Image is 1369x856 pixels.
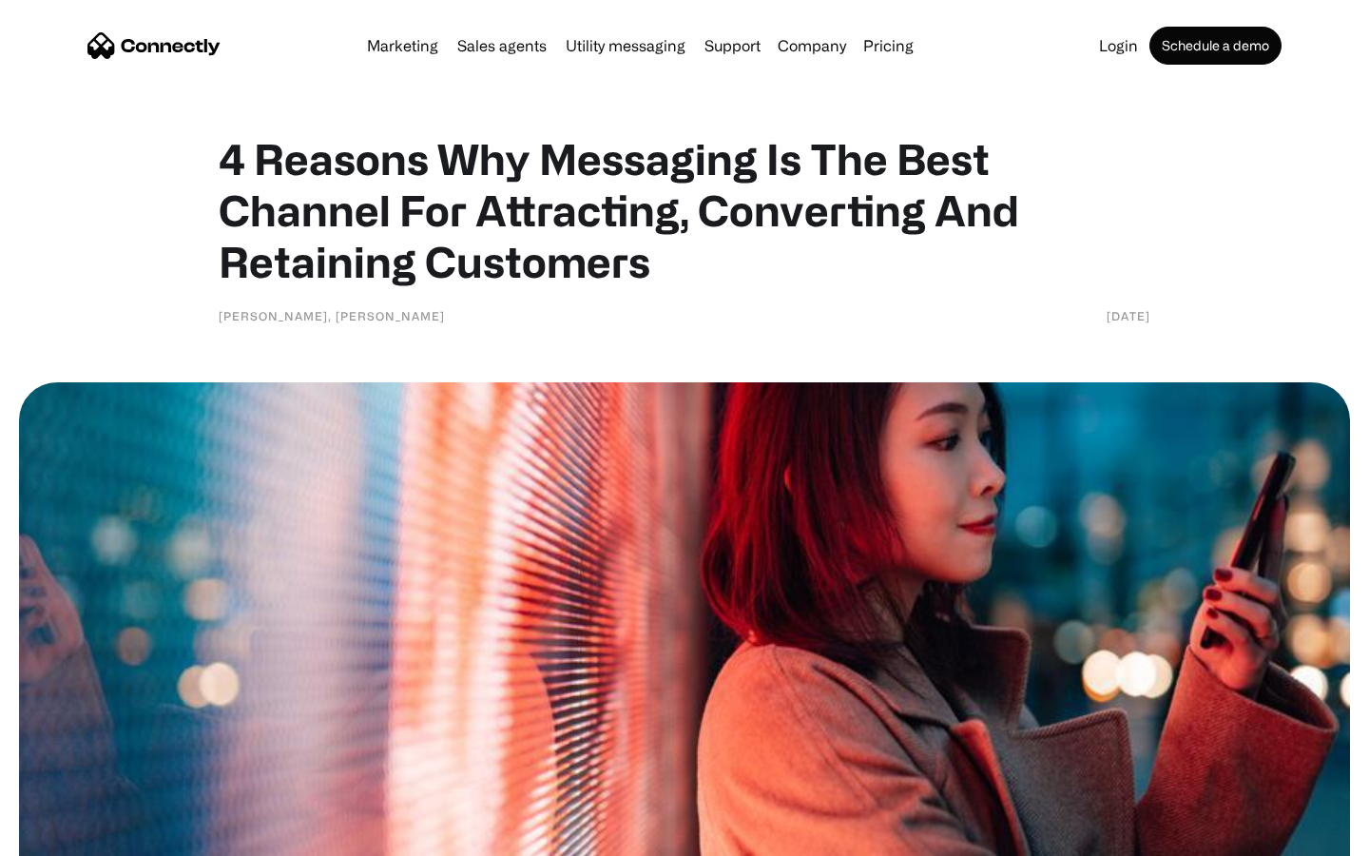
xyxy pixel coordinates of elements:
a: Schedule a demo [1149,27,1282,65]
a: Sales agents [450,38,554,53]
a: Utility messaging [558,38,693,53]
a: Support [697,38,768,53]
div: Company [778,32,846,59]
div: [PERSON_NAME], [PERSON_NAME] [219,306,445,325]
div: [DATE] [1107,306,1150,325]
a: Pricing [856,38,921,53]
a: Login [1091,38,1146,53]
a: Marketing [359,38,446,53]
h1: 4 Reasons Why Messaging Is The Best Channel For Attracting, Converting And Retaining Customers [219,133,1150,287]
ul: Language list [38,823,114,849]
aside: Language selected: English [19,823,114,849]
